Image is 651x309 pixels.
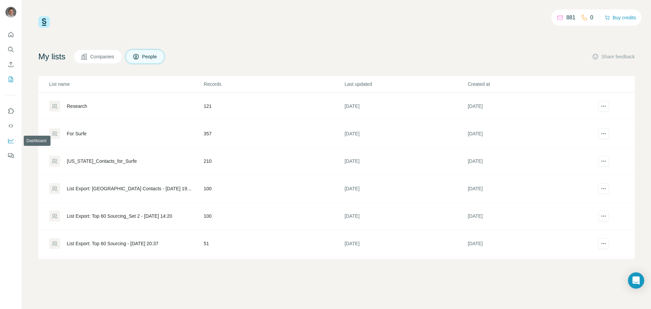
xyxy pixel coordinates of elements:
td: [DATE] [344,202,467,230]
button: actions [598,238,609,249]
p: Records [204,81,344,88]
button: actions [598,183,609,194]
button: Quick start [5,28,16,41]
p: List name [49,81,203,88]
div: List Export: Top 60 Sourcing - [DATE] 20:37 [67,240,158,247]
td: 121 [203,93,344,120]
button: My lists [5,73,16,85]
td: [DATE] [468,230,591,257]
button: Use Surfe on LinkedIn [5,105,16,117]
p: Last updated [344,81,467,88]
img: Surfe Logo [38,16,50,28]
h4: My lists [38,51,65,62]
button: actions [598,211,609,221]
button: actions [598,101,609,112]
td: [DATE] [468,175,591,202]
td: 194 [203,257,344,285]
td: 357 [203,120,344,148]
button: actions [598,156,609,167]
td: [DATE] [344,148,467,175]
span: People [142,53,158,60]
td: [DATE] [468,93,591,120]
td: 100 [203,175,344,202]
button: Use Surfe API [5,120,16,132]
p: Created at [468,81,590,88]
button: Dashboard [5,135,16,147]
td: [DATE] [344,257,467,285]
td: 51 [203,230,344,257]
button: actions [598,128,609,139]
img: Avatar [5,7,16,18]
button: Share feedback [592,53,635,60]
div: Research [67,103,87,110]
td: [DATE] [468,148,591,175]
td: [DATE] [344,120,467,148]
td: [DATE] [344,230,467,257]
td: [DATE] [344,93,467,120]
button: Buy credits [605,13,636,22]
div: List Export: [GEOGRAPHIC_DATA] Contacts - [DATE] 19:03 [67,185,192,192]
div: [US_STATE]_Contacts_for_Surfe [67,158,137,165]
td: [DATE] [468,120,591,148]
td: 100 [203,202,344,230]
div: Open Intercom Messenger [628,272,644,289]
td: [DATE] [344,175,467,202]
td: [DATE] [468,257,591,285]
button: Search [5,43,16,56]
p: 0 [590,14,593,22]
div: List Export: Top 60 Sourcing_Set 2 - [DATE] 14:20 [67,213,172,219]
p: 881 [566,14,575,22]
button: Enrich CSV [5,58,16,71]
td: [DATE] [468,202,591,230]
div: For Surfe [67,130,86,137]
button: Feedback [5,150,16,162]
td: 210 [203,148,344,175]
span: Companies [90,53,115,60]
